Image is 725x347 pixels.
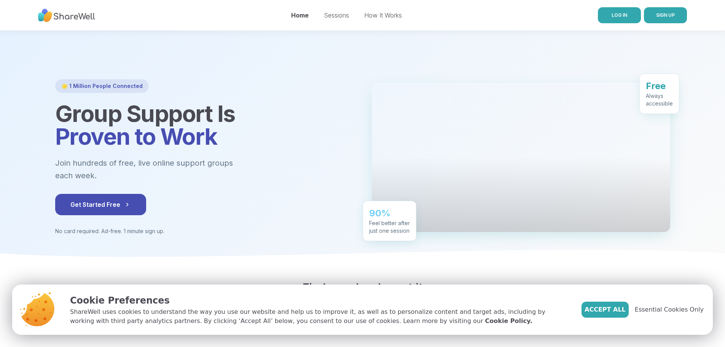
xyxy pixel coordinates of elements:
div: 🌟 1 Million People Connected [55,79,149,93]
span: SIGN UP [656,12,675,18]
h1: Group Support Is [55,102,354,148]
div: 90% [369,207,410,219]
span: Essential Cookies Only [635,305,704,314]
a: LOG IN [598,7,641,23]
button: Get Started Free [55,194,146,215]
a: Sessions [324,11,349,19]
a: Cookie Policy. [485,317,532,326]
div: Feel better after just one session [369,219,410,234]
span: Get Started Free [70,200,131,209]
div: Always accessible [646,92,673,107]
a: Home [291,11,309,19]
img: ShareWell Nav Logo [38,5,95,26]
button: SIGN UP [644,7,687,23]
button: Accept All [582,302,629,318]
h2: Find people who get it [55,281,670,294]
p: Join hundreds of free, live online support groups each week. [55,157,274,182]
p: Cookie Preferences [70,294,569,307]
span: Proven to Work [55,123,217,150]
span: Accept All [585,305,626,314]
p: ShareWell uses cookies to understand the way you use our website and help us to improve it, as we... [70,307,569,326]
span: LOG IN [612,12,627,18]
a: How It Works [364,11,402,19]
div: Free [646,80,673,92]
p: No card required. Ad-free. 1 minute sign up. [55,227,354,235]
